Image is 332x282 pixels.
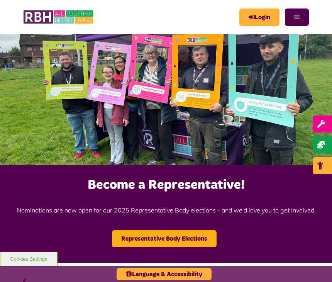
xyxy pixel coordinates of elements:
[23,8,95,26] img: RBH
[112,230,217,247] a: Representative Body Elections
[117,268,212,280] button: Language & Accessibility
[285,8,309,26] button: Navigation
[4,194,328,226] p: Nominations are now open for our 2025 Representative Body elections - and we'd love you to get in...
[239,8,279,26] a: MyRBH
[4,177,328,194] h2: Become a Representative!
[297,247,332,282] iframe: Netcall Web Assistant for live chat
